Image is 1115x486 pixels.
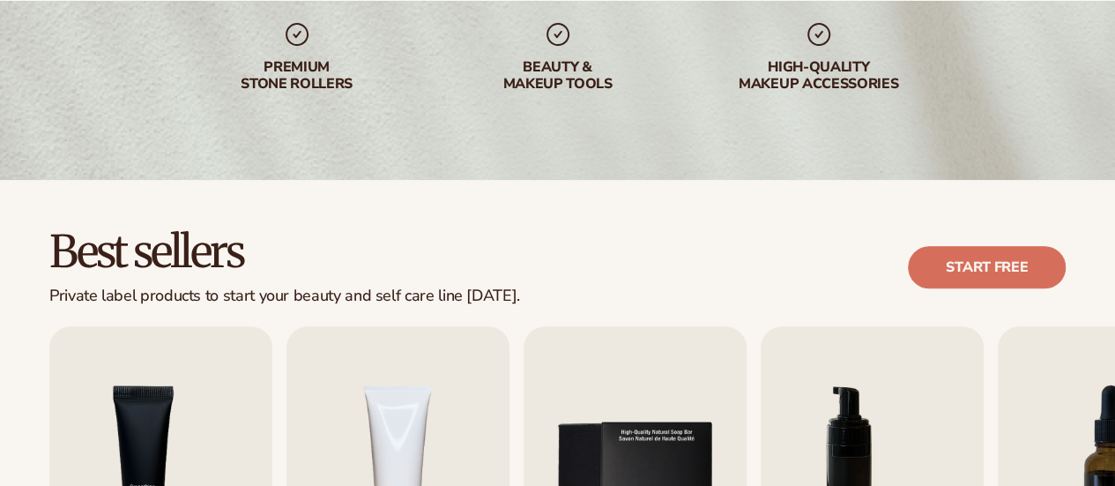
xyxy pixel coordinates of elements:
div: premium stone rollers [184,59,410,93]
div: beauty & makeup tools [445,59,671,93]
a: Start free [908,246,1066,288]
h2: Best sellers [49,229,520,276]
div: Private label products to start your beauty and self care line [DATE]. [49,287,520,306]
div: High-quality makeup accessories [706,59,932,93]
